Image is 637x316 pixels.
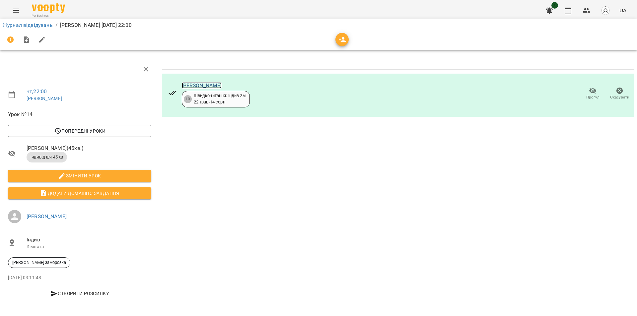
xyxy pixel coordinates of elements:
[606,85,633,103] button: Скасувати
[27,213,67,220] a: [PERSON_NAME]
[3,22,53,28] a: Журнал відвідувань
[8,187,151,199] button: Додати домашнє завдання
[586,95,600,100] span: Прогул
[551,2,558,9] span: 1
[8,275,151,281] p: [DATE] 03:11:48
[60,21,132,29] p: [PERSON_NAME] [DATE] 22:00
[27,96,62,101] a: [PERSON_NAME]
[8,3,24,19] button: Menu
[8,170,151,182] button: Змінити урок
[579,85,606,103] button: Прогул
[3,21,634,29] nav: breadcrumb
[8,110,151,118] span: Урок №14
[601,6,610,15] img: avatar_s.png
[617,4,629,17] button: UA
[610,95,629,100] span: Скасувати
[13,127,146,135] span: Попередні уроки
[8,257,70,268] div: [PERSON_NAME] заморозка
[13,189,146,197] span: Додати домашнє завдання
[27,88,47,95] a: чт , 22:00
[27,243,151,250] p: Кімната
[32,14,65,18] span: For Business
[27,236,151,244] span: Індив
[8,125,151,137] button: Попередні уроки
[184,95,192,103] div: 10
[27,154,67,160] span: індивід шч 45 хв
[55,21,57,29] li: /
[194,93,246,105] div: Швидкочитання: Індив 3м 22 трав - 14 серп
[27,144,151,152] span: [PERSON_NAME] ( 45 хв. )
[619,7,626,14] span: UA
[182,82,222,89] a: [PERSON_NAME]
[13,172,146,180] span: Змінити урок
[11,289,149,297] span: Створити розсилку
[32,3,65,13] img: Voopty Logo
[8,287,151,299] button: Створити розсилку
[8,260,70,266] span: [PERSON_NAME] заморозка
